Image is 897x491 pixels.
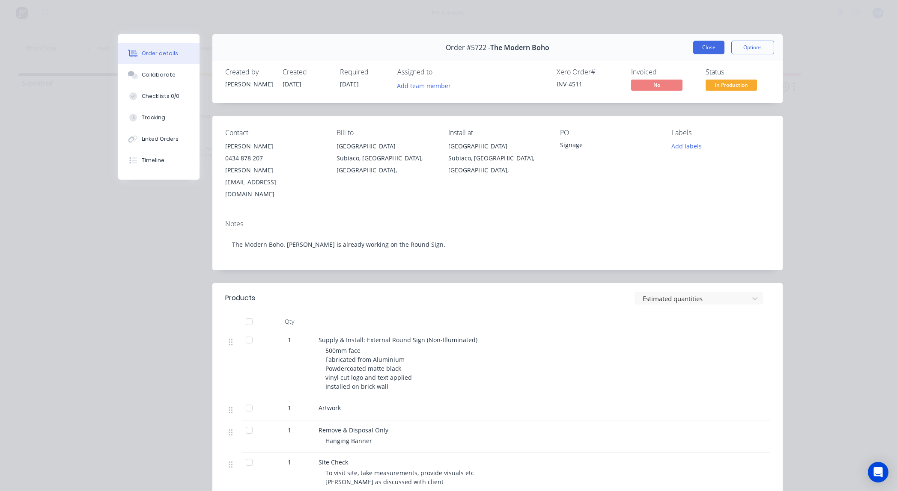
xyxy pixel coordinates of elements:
[731,41,774,54] button: Options
[667,140,706,152] button: Add labels
[560,140,658,152] div: Signage
[693,41,724,54] button: Close
[319,458,348,466] span: Site Check
[283,80,301,88] span: [DATE]
[225,129,323,137] div: Contact
[672,129,770,137] div: Labels
[142,50,178,57] div: Order details
[225,164,323,200] div: [PERSON_NAME][EMAIL_ADDRESS][DOMAIN_NAME]
[225,152,323,164] div: 0434 878 207
[225,220,770,228] div: Notes
[142,157,164,164] div: Timeline
[225,68,272,76] div: Created by
[118,107,200,128] button: Tracking
[225,140,323,200] div: [PERSON_NAME]0434 878 207[PERSON_NAME][EMAIL_ADDRESS][DOMAIN_NAME]
[560,129,658,137] div: PO
[448,140,546,176] div: [GEOGRAPHIC_DATA]Subiaco, [GEOGRAPHIC_DATA], [GEOGRAPHIC_DATA],
[118,86,200,107] button: Checklists 0/0
[337,140,435,152] div: [GEOGRAPHIC_DATA]
[325,469,474,486] span: To visit site, take measurements, provide visuals etc [PERSON_NAME] as discussed with client
[225,293,255,303] div: Products
[319,336,477,344] span: Supply & Install: External Round Sign (Non-Illuminated)
[706,68,770,76] div: Status
[631,68,695,76] div: Invoiced
[490,44,549,52] span: The Modern Boho
[448,140,546,152] div: [GEOGRAPHIC_DATA]
[283,68,330,76] div: Created
[288,335,291,344] span: 1
[225,231,770,257] div: The Modern Boho. [PERSON_NAME] is already working on the Round Sign.
[325,346,412,390] span: 500mm face Fabricated from Aluminium Powdercoated matte black vinyl cut logo and text applied Ins...
[319,404,341,412] span: Artwork
[557,68,621,76] div: Xero Order #
[448,152,546,176] div: Subiaco, [GEOGRAPHIC_DATA], [GEOGRAPHIC_DATA],
[288,458,291,467] span: 1
[337,129,435,137] div: Bill to
[319,426,388,434] span: Remove & Disposal Only
[392,80,455,91] button: Add team member
[118,43,200,64] button: Order details
[288,403,291,412] span: 1
[337,152,435,176] div: Subiaco, [GEOGRAPHIC_DATA], [GEOGRAPHIC_DATA],
[557,80,621,89] div: INV-4511
[264,313,315,330] div: Qty
[340,68,387,76] div: Required
[118,150,200,171] button: Timeline
[325,437,372,445] span: Hanging Banner
[446,44,490,52] span: Order #5722 -
[868,462,888,482] div: Open Intercom Messenger
[142,92,179,100] div: Checklists 0/0
[397,68,483,76] div: Assigned to
[288,426,291,435] span: 1
[225,140,323,152] div: [PERSON_NAME]
[706,80,757,90] span: In Production
[337,140,435,176] div: [GEOGRAPHIC_DATA]Subiaco, [GEOGRAPHIC_DATA], [GEOGRAPHIC_DATA],
[142,71,176,79] div: Collaborate
[397,80,456,91] button: Add team member
[631,80,682,90] span: No
[340,80,359,88] span: [DATE]
[706,80,757,92] button: In Production
[142,114,165,121] div: Tracking
[225,80,272,89] div: [PERSON_NAME]
[118,128,200,150] button: Linked Orders
[448,129,546,137] div: Install at
[142,135,179,143] div: Linked Orders
[118,64,200,86] button: Collaborate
